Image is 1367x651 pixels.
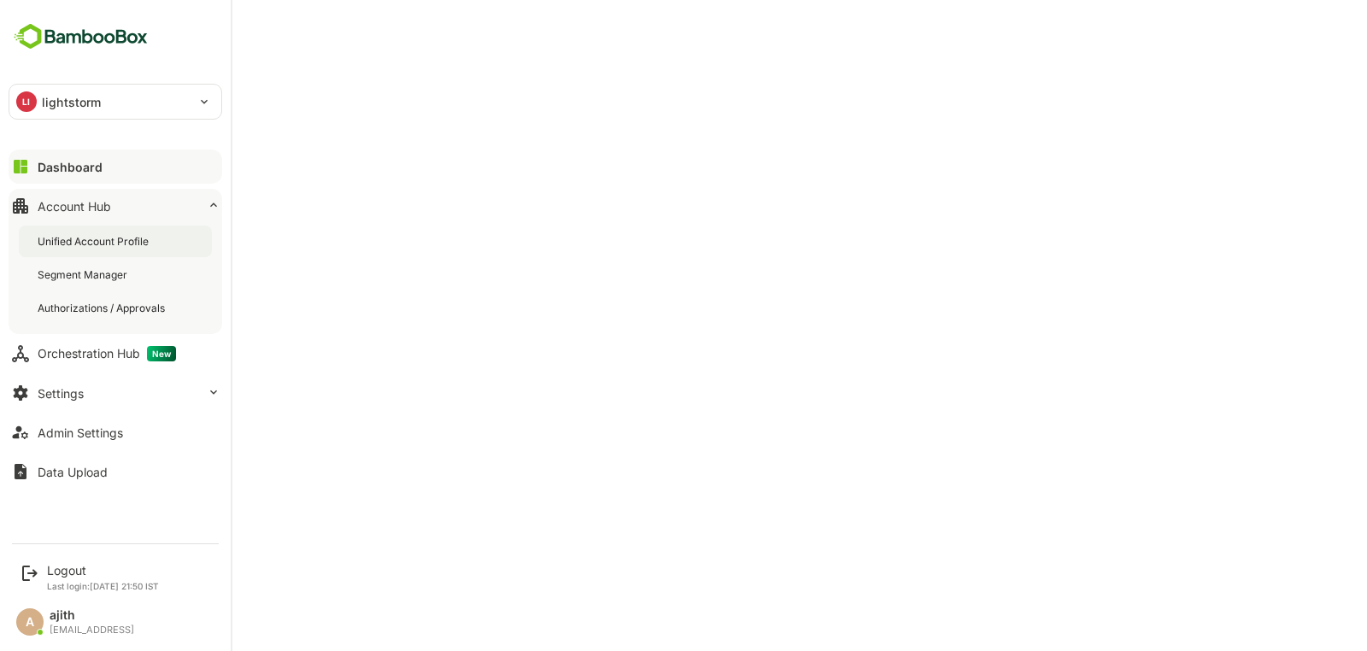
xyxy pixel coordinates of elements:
div: [EMAIL_ADDRESS] [50,625,134,636]
div: A [16,608,44,636]
div: Account Hub [38,199,111,214]
button: Account Hub [9,189,222,223]
div: Settings [38,386,84,401]
div: Dashboard [38,160,103,174]
span: New [147,346,176,361]
div: Logout [47,563,159,578]
div: Unified Account Profile [38,234,152,249]
button: Data Upload [9,455,222,489]
div: Orchestration Hub [38,346,176,361]
div: LIlightstorm [9,85,221,119]
div: Segment Manager [38,267,131,282]
img: BambooboxFullLogoMark.5f36c76dfaba33ec1ec1367b70bb1252.svg [9,21,153,53]
button: Orchestration HubNew [9,337,222,371]
button: Admin Settings [9,415,222,449]
p: lightstorm [42,93,101,111]
div: Admin Settings [38,425,123,440]
div: Authorizations / Approvals [38,301,168,315]
p: Last login: [DATE] 21:50 IST [47,581,159,591]
div: ajith [50,608,134,623]
button: Dashboard [9,150,222,184]
div: LI [16,91,37,112]
div: Data Upload [38,465,108,479]
button: Settings [9,376,222,410]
